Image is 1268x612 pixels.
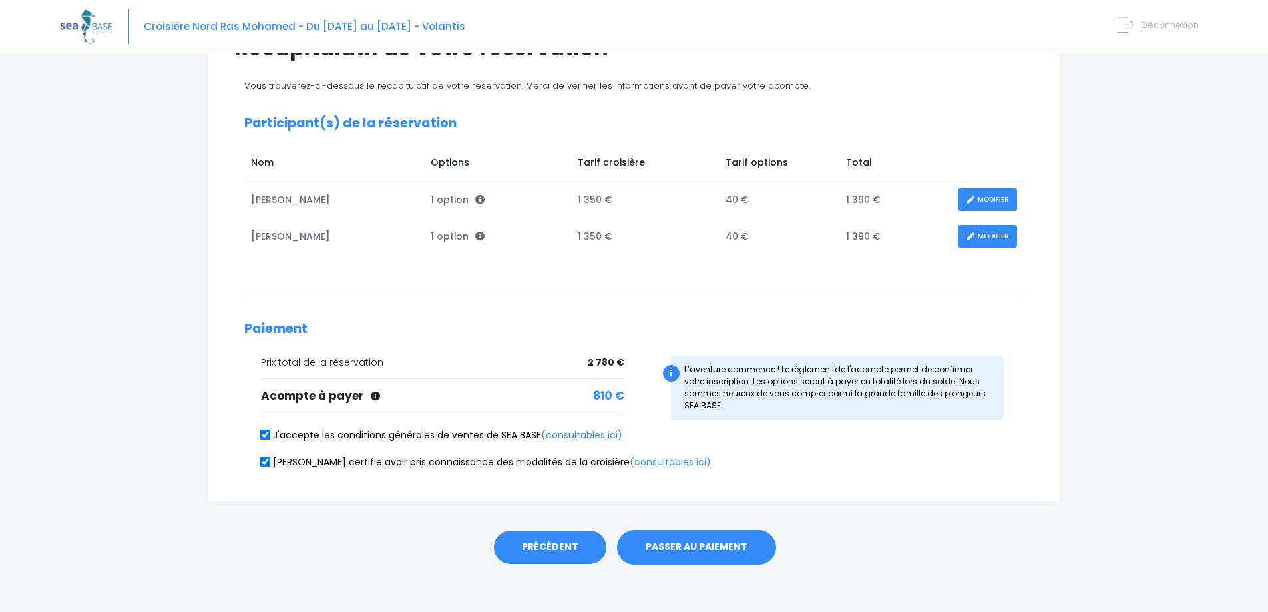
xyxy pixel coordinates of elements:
[431,193,485,206] span: 1 option
[617,530,776,565] button: PASSER AU PAIEMENT
[260,430,271,440] input: J'accepte les conditions générales de ventes de SEA BASE(consultables ici)
[1141,19,1199,31] span: Déconnexion
[571,182,719,218] td: 1 350 €
[244,116,1024,131] h2: Participant(s) de la réservation
[424,149,571,181] td: Options
[663,365,680,382] div: i
[719,182,839,218] td: 40 €
[244,322,1024,337] h2: Paiement
[719,149,839,181] td: Tarif options
[244,182,424,218] td: [PERSON_NAME]
[144,19,465,33] span: Croisière Nord Ras Mohamed - Du [DATE] au [DATE] - Volantis
[261,356,624,370] div: Prix total de la réservation
[671,356,1004,420] div: L’aventure commence ! Le règlement de l'acompte permet de confirmer votre inscription. Les option...
[234,35,1034,61] h1: Récapitulatif de votre réservation
[493,529,608,565] a: PRÉCÉDENT
[571,218,719,255] td: 1 350 €
[630,456,711,469] a: (consultables ici)
[958,225,1017,248] a: MODIFIER
[571,149,719,181] td: Tarif croisière
[260,456,271,467] input: [PERSON_NAME] certifie avoir pris connaissance des modalités de la croisière(consultables ici)
[261,456,711,469] label: [PERSON_NAME] certifie avoir pris connaissance des modalités de la croisière
[958,188,1017,212] a: MODIFIER
[261,388,624,405] div: Acompte à payer
[839,218,951,255] td: 1 390 €
[839,149,951,181] td: Total
[541,428,622,442] a: (consultables ici)
[244,218,424,255] td: [PERSON_NAME]
[431,230,485,243] span: 1 option
[588,356,624,370] span: 2 780 €
[839,182,951,218] td: 1 390 €
[244,79,810,92] span: Vous trouverez-ci-dessous le récapitulatif de votre réservation. Merci de vérifier les informatio...
[593,388,624,405] span: 810 €
[719,218,839,255] td: 40 €
[244,149,424,181] td: Nom
[261,428,622,442] label: J'accepte les conditions générales de ventes de SEA BASE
